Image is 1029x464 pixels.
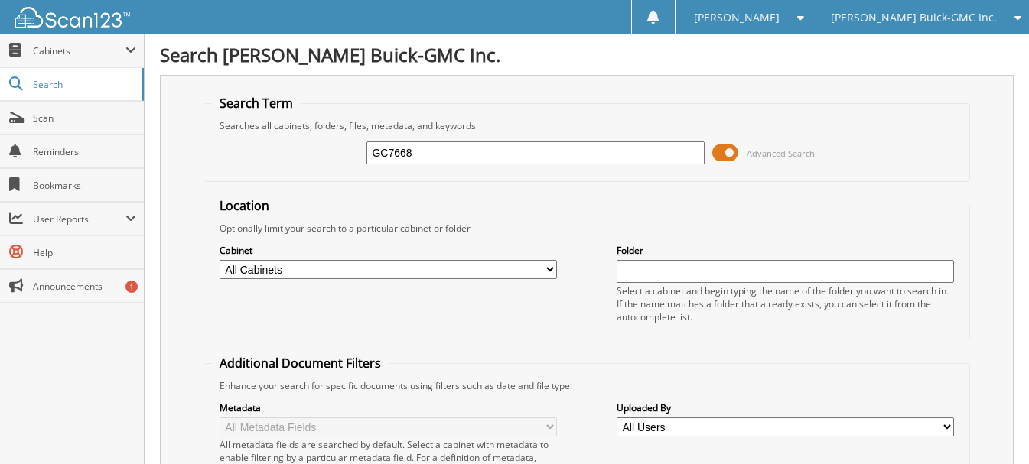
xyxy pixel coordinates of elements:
[212,355,389,372] legend: Additional Document Filters
[33,280,136,293] span: Announcements
[617,244,954,257] label: Folder
[33,112,136,125] span: Scan
[33,213,125,226] span: User Reports
[33,246,136,259] span: Help
[617,284,954,323] div: Select a cabinet and begin typing the name of the folder you want to search in. If the name match...
[33,145,136,158] span: Reminders
[694,13,780,22] span: [PERSON_NAME]
[33,179,136,192] span: Bookmarks
[212,379,962,392] div: Enhance your search for specific documents using filters such as date and file type.
[220,244,557,257] label: Cabinet
[617,401,954,414] label: Uploaded By
[33,44,125,57] span: Cabinets
[15,7,130,28] img: scan123-logo-white.svg
[220,401,557,414] label: Metadata
[160,42,1014,67] h1: Search [PERSON_NAME] Buick-GMC Inc.
[212,222,962,235] div: Optionally limit your search to a particular cabinet or folder
[212,95,301,112] legend: Search Term
[831,13,997,22] span: [PERSON_NAME] Buick-GMC Inc.
[212,197,277,214] legend: Location
[33,78,134,91] span: Search
[212,119,962,132] div: Searches all cabinets, folders, files, metadata, and keywords
[952,391,1029,464] iframe: Chat Widget
[125,281,138,293] div: 1
[747,148,815,159] span: Advanced Search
